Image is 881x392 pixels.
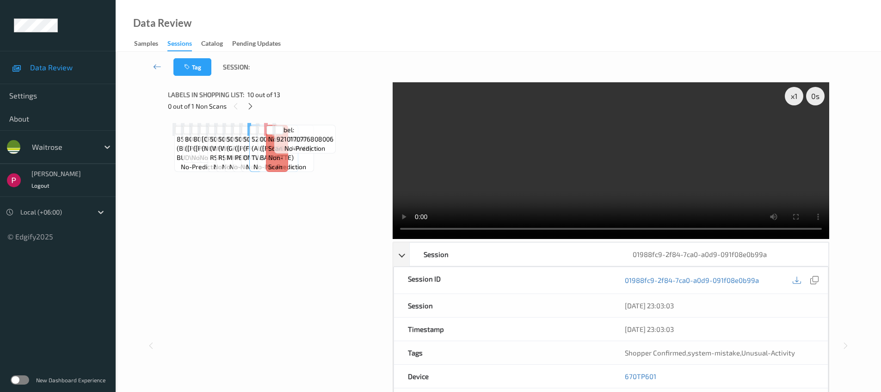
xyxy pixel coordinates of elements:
[227,125,273,162] span: Label: 5000159571098 (GALAXY MINSTRELS)
[785,87,803,105] div: x 1
[265,162,306,171] span: no-prediction
[201,37,232,50] a: Catalog
[268,125,286,153] span: Label: Non-Scan
[625,301,814,310] div: [DATE] 23:03:03
[619,243,828,266] div: 01988fc9-2f84-7ca0-a0d9-091f08e0b99a
[168,100,386,112] div: 0 out of 1 Non Scans
[181,162,222,171] span: no-prediction
[177,125,226,162] span: Label: 8594403707847 (BUDWEISER BUDVAR)
[688,349,740,357] span: system-mistake
[625,276,759,285] a: 01988fc9-2f84-7ca0-a0d9-091f08e0b99a
[625,325,814,334] div: [DATE] 23:03:03
[394,318,611,341] div: Timestamp
[202,125,276,153] span: Label: [CREDIT_CARD_NUMBER] (NO.1 BURRATA)
[268,153,286,171] span: non-scan
[223,62,250,72] span: Session:
[210,125,258,162] span: Label: 5000169258224 (WR BRIT HNY RST HAM)
[252,125,296,162] span: Label: 5201231101206 (ALESIS SPIN TWST PIE)
[253,162,294,171] span: no-prediction
[133,18,191,28] div: Data Review
[168,90,244,99] span: Labels in shopping list:
[201,39,223,50] div: Catalog
[167,37,201,51] a: Sessions
[134,37,167,50] a: Samples
[243,125,290,162] span: Label: 5010292956720 (FR POTATO OMELETTE)
[625,349,686,357] span: Shopper Confirmed
[240,162,281,171] span: no-prediction
[246,162,287,171] span: no-prediction
[173,58,211,76] button: Tag
[232,37,290,50] a: Pending Updates
[232,39,281,50] div: Pending Updates
[229,162,270,171] span: no-prediction
[741,349,795,357] span: Unusual-Activity
[193,125,247,153] span: Label: 8017938030131 ([PERSON_NAME])
[284,144,325,153] span: no-prediction
[394,267,611,294] div: Session ID
[218,125,266,162] span: Label: 5000169258224 (WR BRIT HNY RST HAM)
[393,242,829,266] div: Session01988fc9-2f84-7ca0-a0d9-091f08e0b99a
[394,341,611,364] div: Tags
[394,365,611,388] div: Device
[222,162,263,171] span: no-prediction
[625,349,795,357] span: , ,
[134,39,158,50] div: Samples
[410,243,619,266] div: Session
[806,87,825,105] div: 0 s
[625,372,656,380] a: 670TP601
[394,294,611,317] div: Session
[214,162,254,171] span: no-prediction
[167,39,192,51] div: Sessions
[277,125,333,144] span: Label: 9210170776808006
[247,90,280,99] span: 10 out of 13
[185,125,239,153] span: Label: 8017938030131 ([PERSON_NAME])
[235,125,287,162] span: Label: 5000169273142 ([PERSON_NAME] PEPPERS)
[260,125,312,162] span: Label: 0000001071856 ([PERSON_NAME] BAGUETTE)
